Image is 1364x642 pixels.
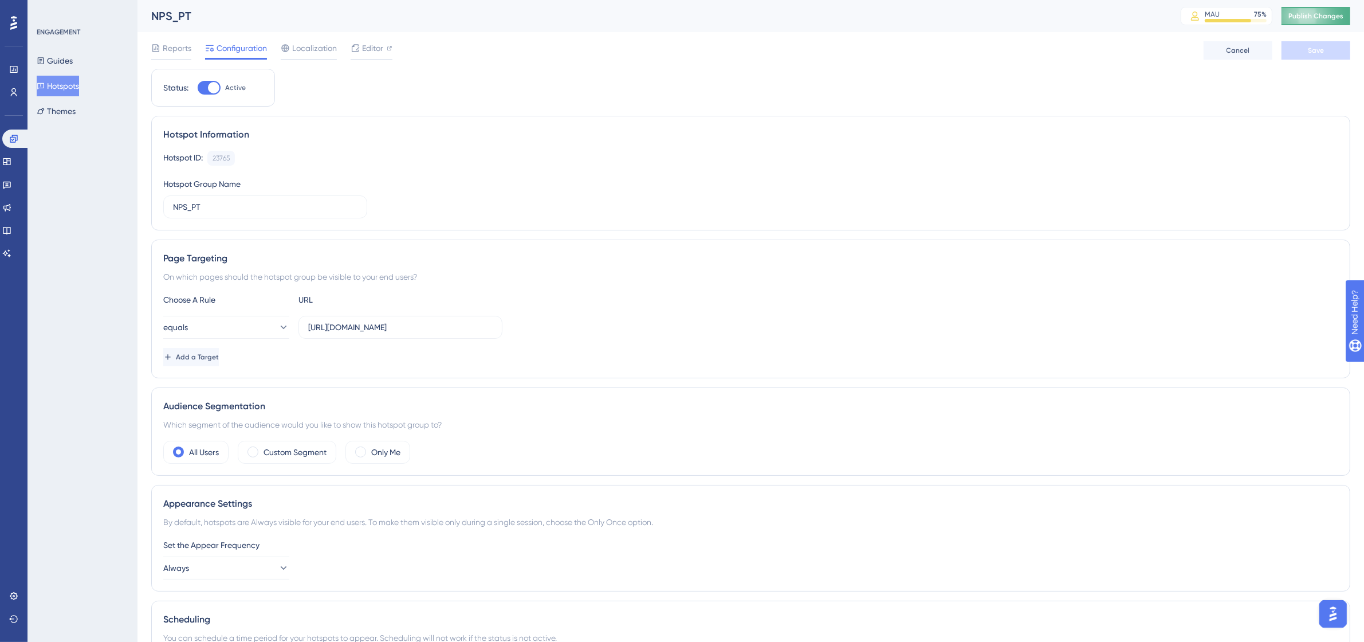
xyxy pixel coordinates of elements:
[1254,10,1267,19] div: 75 %
[37,50,73,71] button: Guides
[1282,41,1350,60] button: Save
[163,128,1338,142] div: Hotspot Information
[163,613,1338,627] div: Scheduling
[163,538,1338,552] div: Set the Appear Frequency
[163,252,1338,265] div: Page Targeting
[371,445,400,459] label: Only Me
[1316,597,1350,631] iframe: UserGuiding AI Assistant Launcher
[173,201,357,213] input: Type your Hotspot Group Name here
[1288,11,1343,21] span: Publish Changes
[163,316,289,339] button: equals
[362,41,383,55] span: Editor
[189,445,219,459] label: All Users
[163,41,191,55] span: Reports
[163,151,203,166] div: Hotspot ID:
[151,8,1152,24] div: NPS_PT
[1308,46,1324,55] span: Save
[37,76,79,96] button: Hotspots
[163,418,1338,432] div: Which segment of the audience would you like to show this hotspot group to?
[213,154,230,163] div: 23765
[225,83,246,92] span: Active
[163,400,1338,413] div: Audience Segmentation
[163,348,219,366] button: Add a Target
[163,293,289,307] div: Choose A Rule
[1205,10,1220,19] div: MAU
[163,320,188,334] span: equals
[217,41,267,55] span: Configuration
[163,177,241,191] div: Hotspot Group Name
[163,81,188,95] div: Status:
[308,321,493,334] input: yourwebsite.com/path
[37,101,76,122] button: Themes
[163,270,1338,284] div: On which pages should the hotspot group be visible to your end users?
[264,445,327,459] label: Custom Segment
[292,41,337,55] span: Localization
[1204,41,1272,60] button: Cancel
[1282,7,1350,25] button: Publish Changes
[298,293,424,307] div: URL
[1227,46,1250,55] span: Cancel
[163,561,189,575] span: Always
[163,515,1338,529] div: By default, hotspots are Always visible for your end users. To make them visible only during a si...
[27,3,72,17] span: Need Help?
[163,557,289,580] button: Always
[37,28,80,37] div: ENGAGEMENT
[163,497,1338,511] div: Appearance Settings
[176,353,219,362] span: Add a Target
